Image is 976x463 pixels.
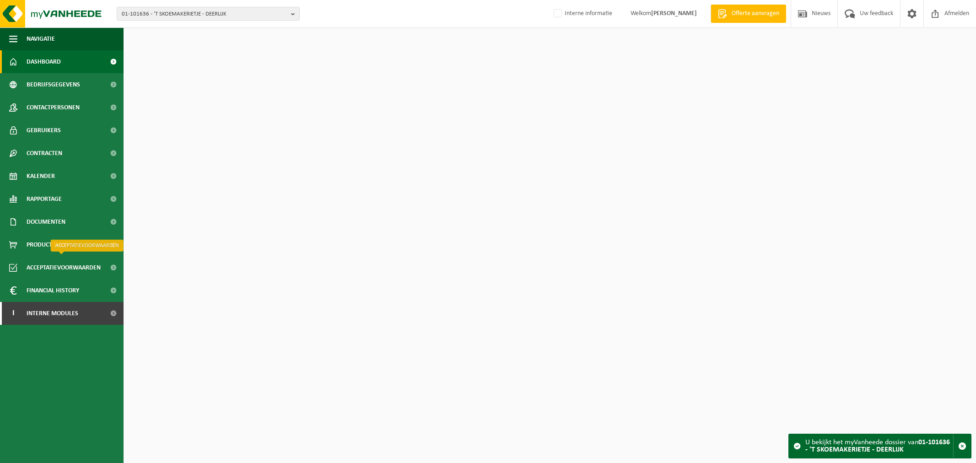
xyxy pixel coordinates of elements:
span: Product Shop [27,233,68,256]
span: 01-101636 - 'T SKOEMAKERIETJE - DEERLIJK [122,7,287,21]
div: U bekijkt het myVanheede dossier van [805,434,953,458]
label: Interne informatie [552,7,612,21]
strong: [PERSON_NAME] [651,10,697,17]
span: Financial History [27,279,79,302]
span: Offerte aanvragen [729,9,782,18]
span: Contracten [27,142,62,165]
span: Rapportage [27,188,62,210]
span: Bedrijfsgegevens [27,73,80,96]
span: Gebruikers [27,119,61,142]
span: Interne modules [27,302,78,325]
a: Offerte aanvragen [711,5,786,23]
span: Contactpersonen [27,96,80,119]
span: Acceptatievoorwaarden [27,256,101,279]
span: I [9,302,17,325]
span: Navigatie [27,27,55,50]
strong: 01-101636 - 'T SKOEMAKERIETJE - DEERLIJK [805,439,950,453]
span: Dashboard [27,50,61,73]
button: 01-101636 - 'T SKOEMAKERIETJE - DEERLIJK [117,7,300,21]
span: Documenten [27,210,65,233]
span: Kalender [27,165,55,188]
